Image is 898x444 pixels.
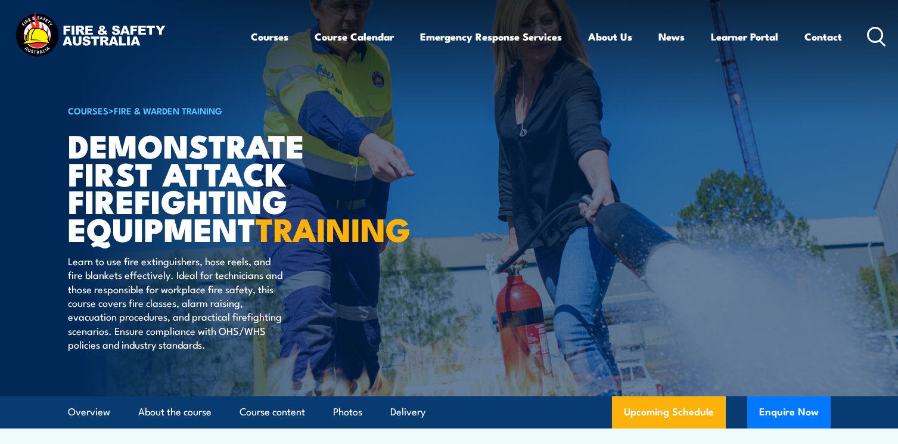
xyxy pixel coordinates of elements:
[240,396,305,428] a: Course content
[68,104,108,117] a: COURSES
[658,21,685,52] a: News
[612,396,726,429] a: Upcoming Schedule
[315,21,394,52] a: Course Calendar
[251,21,288,52] a: Courses
[138,396,212,428] a: About the course
[68,396,110,428] a: Overview
[804,21,842,52] a: Contact
[747,396,831,429] button: Enquire Now
[68,103,362,117] h6: >
[68,254,285,352] p: Learn to use fire extinguishers, hose reels, and fire blankets effectively. Ideal for technicians...
[256,203,411,253] strong: TRAINING
[390,396,425,428] a: Delivery
[420,21,562,52] a: Emergency Response Services
[588,21,632,52] a: About Us
[114,104,222,117] a: Fire & Warden Training
[711,21,778,52] a: Learner Portal
[68,131,362,243] h1: Demonstrate First Attack Firefighting Equipment
[333,396,362,428] a: Photos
